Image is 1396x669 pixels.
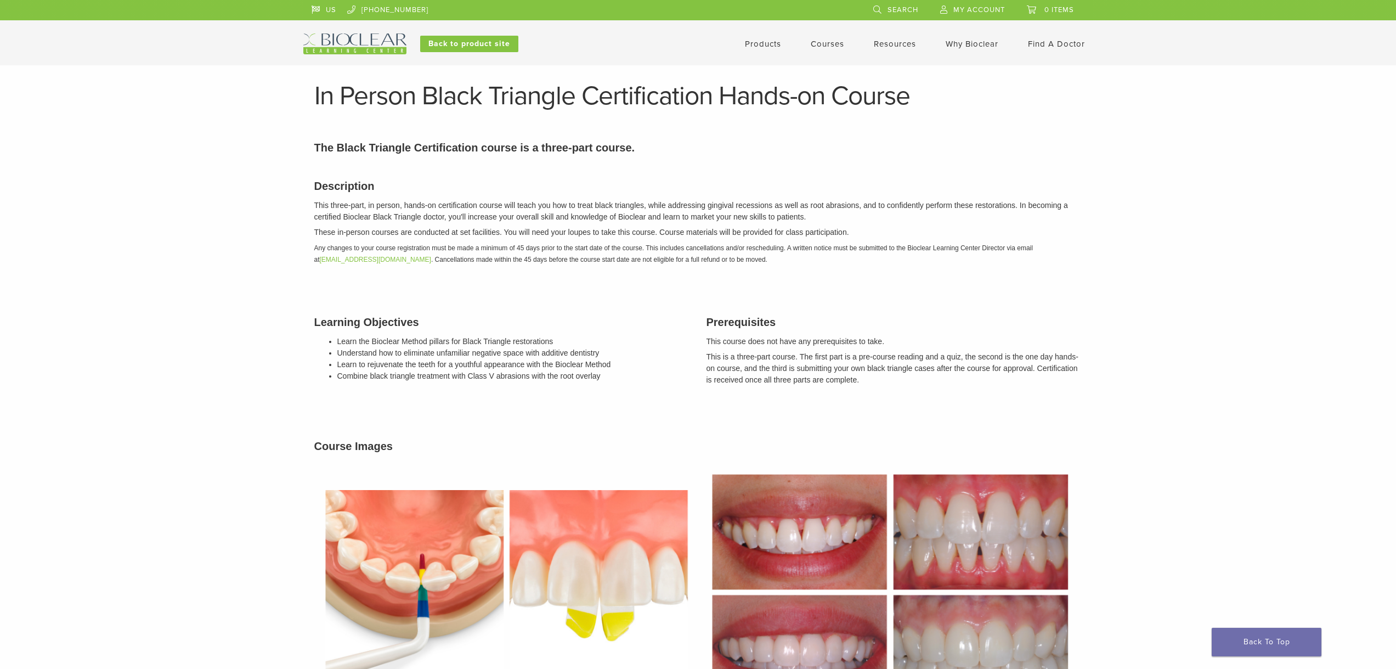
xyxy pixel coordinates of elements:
[1212,628,1321,656] a: Back To Top
[707,314,1082,330] h3: Prerequisites
[707,351,1082,386] p: This is a three-part course. The first part is a pre-course reading and a quiz, the second is the...
[314,83,1082,109] h1: In Person Black Triangle Certification Hands-on Course
[1044,5,1074,14] span: 0 items
[314,227,1082,238] p: These in-person courses are conducted at set facilities. You will need your loupes to take this c...
[314,244,1033,263] em: Any changes to your course registration must be made a minimum of 45 days prior to the start date...
[946,39,998,49] a: Why Bioclear
[811,39,844,49] a: Courses
[303,33,406,54] img: Bioclear
[320,256,431,263] a: [EMAIL_ADDRESS][DOMAIN_NAME]
[337,370,690,382] li: Combine black triangle treatment with Class V abrasions with the root overlay
[888,5,918,14] span: Search
[337,347,690,359] li: Understand how to eliminate unfamiliar negative space with additive dentistry
[1028,39,1085,49] a: Find A Doctor
[314,200,1082,223] p: This three-part, in person, hands-on certification course will teach you how to treat black trian...
[314,139,1082,156] p: The Black Triangle Certification course is a three-part course.
[314,314,690,330] h3: Learning Objectives
[745,39,781,49] a: Products
[337,336,690,347] li: Learn the Bioclear Method pillars for Black Triangle restorations
[874,39,916,49] a: Resources
[314,178,1082,194] h3: Description
[420,36,518,52] a: Back to product site
[314,438,1082,454] h3: Course Images
[707,336,1082,347] p: This course does not have any prerequisites to take.
[953,5,1005,14] span: My Account
[337,359,690,370] li: Learn to rejuvenate the teeth for a youthful appearance with the Bioclear Method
